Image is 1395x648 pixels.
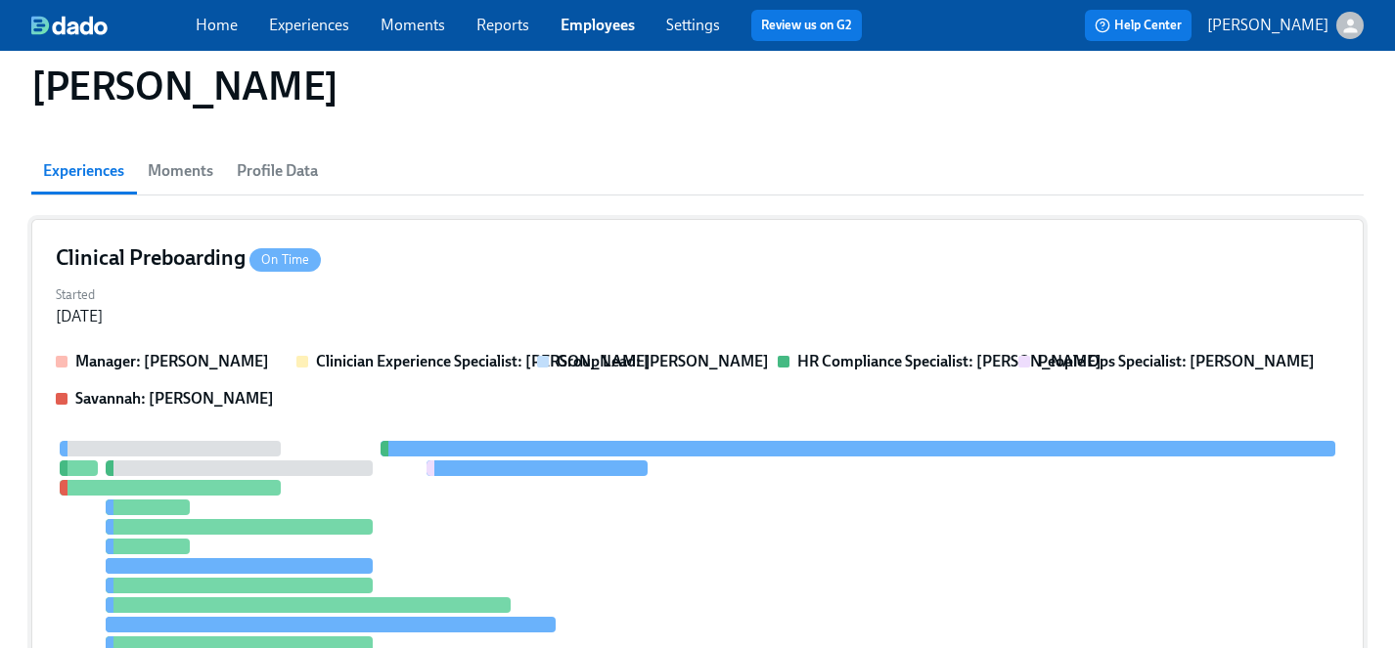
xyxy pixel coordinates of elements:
strong: Manager: [PERSON_NAME] [75,352,269,370]
span: On Time [249,252,321,267]
a: Settings [666,16,720,34]
strong: People Ops Specialist: [PERSON_NAME] [1038,352,1315,370]
span: Moments [148,157,213,185]
span: Experiences [43,157,124,185]
a: Experiences [269,16,349,34]
div: [DATE] [56,306,103,327]
a: dado [31,16,196,35]
a: Review us on G2 [761,16,852,35]
button: Review us on G2 [751,10,862,41]
h4: Clinical Preboarding [56,243,321,273]
a: Home [196,16,238,34]
strong: Group Lead: [PERSON_NAME] [557,352,769,370]
strong: Clinician Experience Specialist: [PERSON_NAME] [316,352,651,370]
span: Profile Data [237,157,318,185]
span: Help Center [1095,16,1182,35]
p: [PERSON_NAME] [1207,15,1328,36]
label: Started [56,284,103,306]
h1: [PERSON_NAME] [31,63,338,109]
strong: HR Compliance Specialist: [PERSON_NAME] [797,352,1102,370]
a: Reports [476,16,529,34]
strong: Savannah: [PERSON_NAME] [75,389,274,408]
a: Moments [381,16,445,34]
button: Help Center [1085,10,1192,41]
img: dado [31,16,108,35]
a: Employees [561,16,635,34]
button: [PERSON_NAME] [1207,12,1364,39]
